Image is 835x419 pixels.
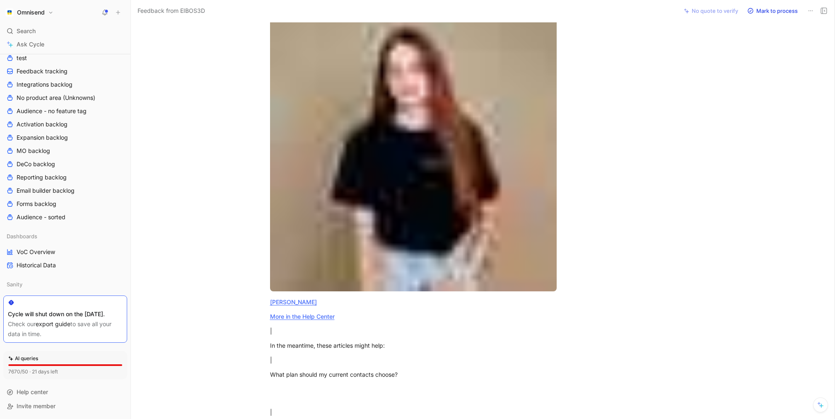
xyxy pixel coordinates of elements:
div: DashboardsVoC OverviewHistorical Data [3,230,127,271]
span: Activation backlog [17,120,68,128]
a: VoC Overview [3,246,127,258]
span: DeCo backlog [17,160,55,168]
div: In the meantime, these articles might help: [270,341,557,350]
span: Integrations backlog [17,80,72,89]
span: Audience - sorted [17,213,65,221]
a: MO backlog [3,145,127,157]
button: OmnisendOmnisend [3,7,56,18]
button: Mark to process [743,5,801,17]
div: | [270,408,557,417]
span: test [17,54,27,62]
span: Reporting backlog [17,173,67,182]
span: Feedback from EIBOS3D [138,6,205,16]
span: Email builder backlog [17,186,75,195]
span: Forms backlog [17,200,56,208]
span: VoC Overview [17,248,55,256]
span: Ask Cycle [17,39,44,49]
a: No product area (Unknowns) [3,92,127,104]
span: Historical Data [17,261,56,269]
span: Feedback tracking [17,67,68,75]
div: 7670/50 · 21 days left [8,368,58,376]
span: No product area (Unknowns) [17,94,95,102]
h1: Omnisend [17,9,45,16]
span: Search [17,26,36,36]
a: test [3,52,127,64]
div: Sanity [3,278,127,291]
span: Dashboards [7,232,37,240]
div: Dashboards [3,230,127,242]
span: Help center [17,388,48,395]
div: Cycle will shut down on the [DATE]. [8,309,123,319]
a: Expansion backlog [3,131,127,144]
span: MO backlog [17,147,50,155]
a: DeCo backlog [3,158,127,170]
div: | [270,327,557,335]
a: Audience - no feature tag [3,105,127,117]
a: Audience - sorted [3,211,127,223]
div: AI queries [8,354,38,363]
a: Activation backlog [3,118,127,131]
div: Check our to save all your data in time. [8,319,123,339]
a: export guide [36,320,70,327]
a: Email builder backlog [3,184,127,197]
span: Sanity [7,280,22,288]
a: [PERSON_NAME] [270,298,317,305]
div: What plan should my current contacts choose? [270,370,557,379]
a: Feedback tracking [3,65,127,78]
div: ​ [270,385,557,402]
a: Historical Data [3,259,127,271]
a: Forms backlog [3,198,127,210]
span: Audience - no feature tag [17,107,87,115]
button: No quote to verify [680,5,742,17]
span: Expansion backlog [17,133,68,142]
div: Help center [3,386,127,398]
a: Reporting backlog [3,171,127,184]
span: Invite member [17,402,56,409]
img: Omnisend [5,8,14,17]
div: Invite member [3,400,127,412]
div: Sanity [3,278,127,293]
div: Search [3,25,127,37]
div: | [270,356,557,364]
a: Integrations backlog [3,78,127,91]
a: More in the Help Center [270,313,335,320]
a: Ask Cycle [3,38,127,51]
